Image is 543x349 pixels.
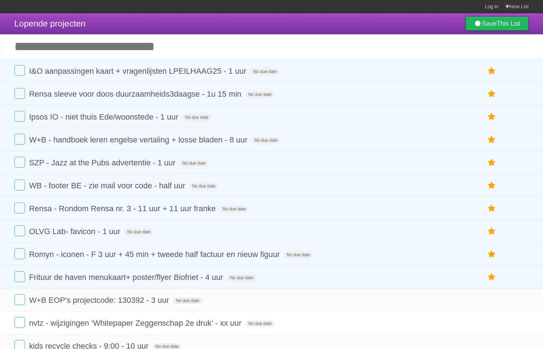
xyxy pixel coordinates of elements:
span: No due date [250,68,279,75]
label: Done [14,248,25,259]
span: Ipsos IO - niet thuis Ede/woonstede - 1 uur [29,112,180,121]
span: W+B - handboek leren engelse vertaling + losse bladen - 8 uur [29,135,249,144]
span: Lopende projecten [14,19,86,28]
label: Done [14,271,25,282]
label: Done [14,134,25,145]
span: No due date [220,206,249,212]
span: No due date [284,252,313,258]
label: Done [14,203,25,213]
label: Star task [485,65,499,77]
span: No due date [252,137,281,144]
label: Done [14,157,25,168]
label: Star task [485,203,499,214]
span: No due date [245,91,274,98]
span: Romyn - iconen - F 3 uur + 45 min + tweede half factuur en nieuw figuur [29,250,282,259]
label: Star task [485,134,499,146]
span: nvtz - wijzigingen ‘Whitepaper Zeggenschap 2e druk’ - xx uur [29,319,243,328]
span: WB - footer BE - zie mail voor code - half uur [29,181,187,190]
a: SaveThis List [465,16,529,31]
b: This List [496,20,520,27]
label: Done [14,88,25,99]
label: Star task [485,111,499,123]
span: No due date [182,114,211,121]
label: Star task [485,271,499,283]
label: Done [14,111,25,122]
span: OLVG Lab- favicon - 1 uur [29,227,122,236]
span: No due date [173,297,202,304]
span: Rensa - Rondom Rensa nr. 3 - 11 uur + 11 uur franke [29,204,218,213]
span: No due date [246,320,275,327]
label: Star task [485,226,499,237]
label: Done [14,226,25,236]
span: SZP - Jazz at the Pubs advertentie - 1 uur [29,158,177,167]
label: Star task [485,248,499,260]
span: No due date [124,229,153,235]
label: Star task [485,157,499,169]
span: I&O aanpassingen kaart + vragenlijsten LPEILHAAG25 - 1 uur [29,67,248,76]
span: W+B EOP's projectcode: 130392 - 3 uur [29,296,171,305]
span: Rensa sleeve voor doos duurzaamheids3daagse - 1u 15 min [29,89,243,98]
label: Done [14,65,25,76]
label: Star task [485,180,499,192]
label: Done [14,180,25,190]
label: Star task [485,88,499,100]
span: Frituur de haven menukaart+ poster/flyer Biofriet - 4 uur [29,273,225,282]
label: Done [14,317,25,328]
label: Done [14,294,25,305]
span: No due date [227,275,256,281]
span: No due date [180,160,209,166]
span: No due date [189,183,218,189]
